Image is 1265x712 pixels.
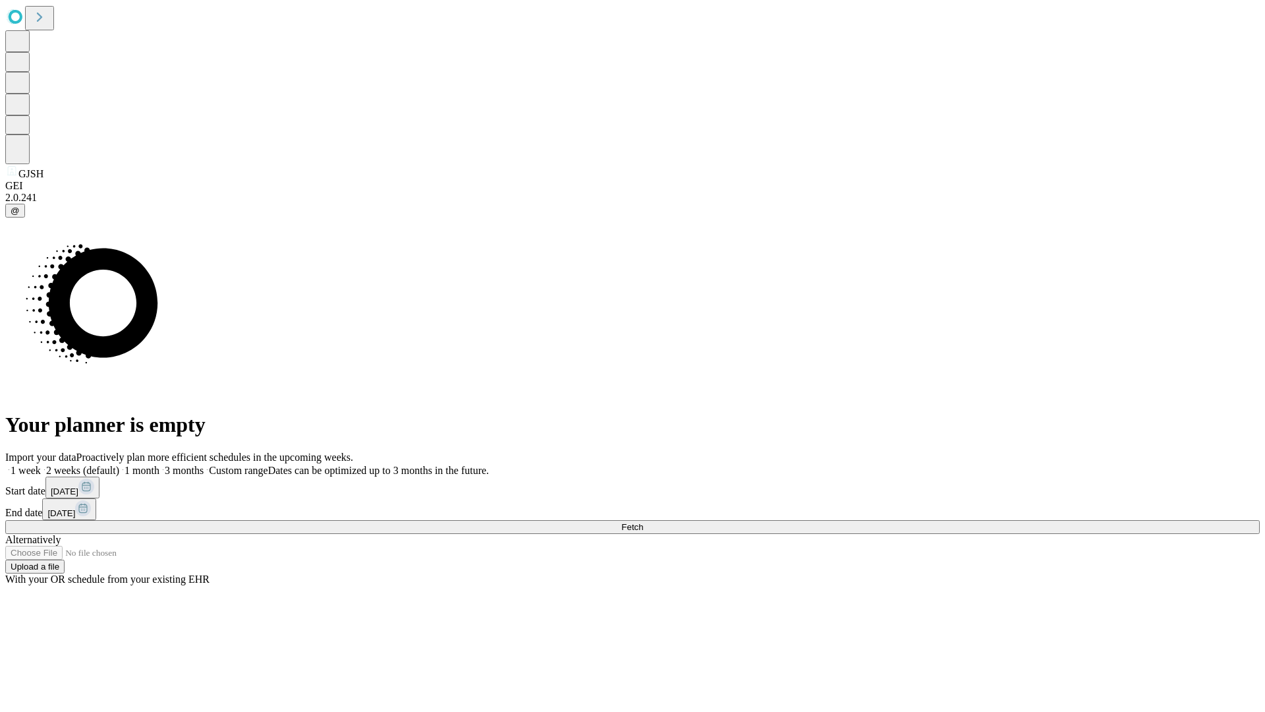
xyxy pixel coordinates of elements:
button: @ [5,204,25,218]
h1: Your planner is empty [5,413,1260,437]
span: [DATE] [47,508,75,518]
div: 2.0.241 [5,192,1260,204]
button: Fetch [5,520,1260,534]
span: Import your data [5,452,76,463]
button: Upload a file [5,560,65,574]
span: With your OR schedule from your existing EHR [5,574,210,585]
span: 2 weeks (default) [46,465,119,476]
button: [DATE] [45,477,99,498]
span: GJSH [18,168,43,179]
span: 3 months [165,465,204,476]
span: [DATE] [51,487,78,496]
div: GEI [5,180,1260,192]
span: Custom range [209,465,267,476]
div: End date [5,498,1260,520]
span: Proactively plan more efficient schedules in the upcoming weeks. [76,452,353,463]
button: [DATE] [42,498,96,520]
span: Dates can be optimized up to 3 months in the future. [268,465,489,476]
span: Alternatively [5,534,61,545]
span: 1 week [11,465,41,476]
span: @ [11,206,20,216]
div: Start date [5,477,1260,498]
span: 1 month [125,465,159,476]
span: Fetch [621,522,643,532]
